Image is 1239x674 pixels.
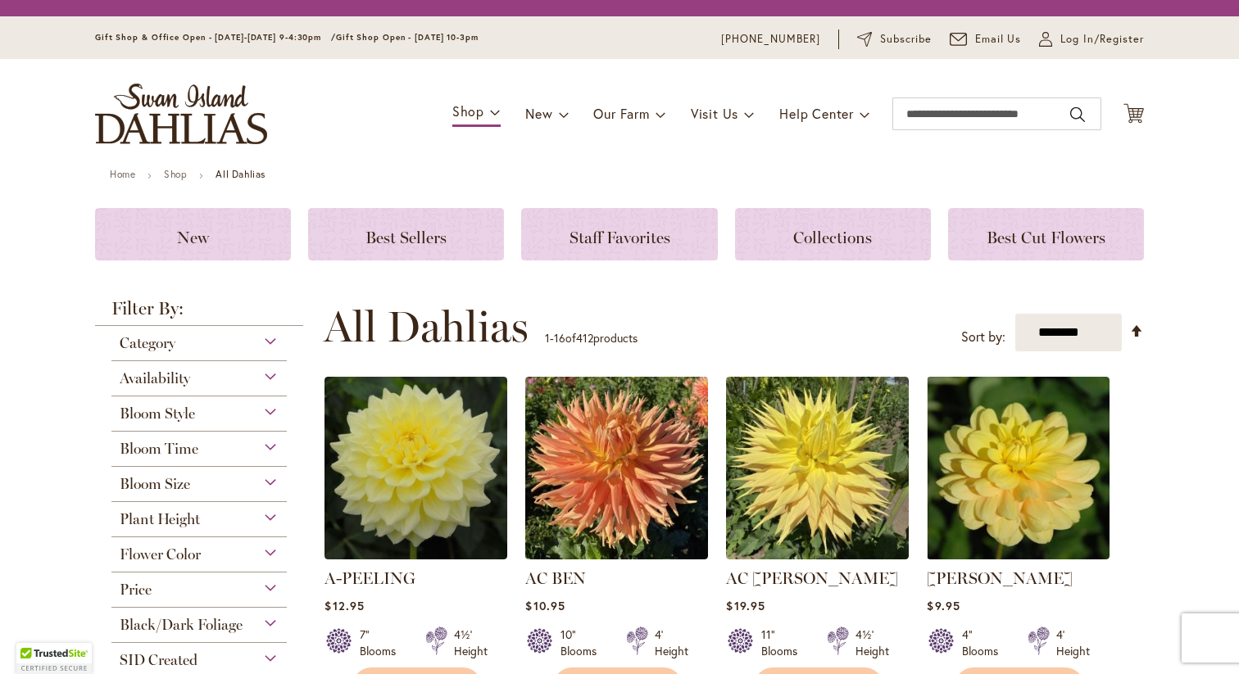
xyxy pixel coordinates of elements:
[452,102,484,120] span: Shop
[324,302,529,351] span: All Dahlias
[962,627,1008,659] div: 4" Blooms
[365,228,447,247] span: Best Sellers
[120,475,190,493] span: Bloom Size
[164,168,187,180] a: Shop
[525,547,708,563] a: AC BEN
[324,377,507,559] img: A-Peeling
[927,547,1110,563] a: AHOY MATEY
[948,208,1144,260] a: Best Cut Flowers
[655,627,688,659] div: 4' Height
[793,228,872,247] span: Collections
[120,440,198,458] span: Bloom Time
[120,334,175,352] span: Category
[120,369,190,387] span: Availability
[120,405,195,423] span: Bloom Style
[726,598,765,613] span: $19.95
[120,651,197,669] span: SID Created
[726,377,909,559] img: AC Jeri
[927,598,960,613] span: $9.95
[525,377,708,559] img: AC BEN
[521,208,717,260] a: Staff Favorites
[880,31,932,47] span: Subscribe
[721,31,820,47] a: [PHONE_NUMBER]
[120,616,243,634] span: Black/Dark Foliage
[1056,627,1090,659] div: 4' Height
[360,627,406,659] div: 7" Blooms
[95,300,303,326] strong: Filter By:
[324,547,507,563] a: A-Peeling
[95,84,267,144] a: store logo
[525,568,586,588] a: AC BEN
[120,545,201,563] span: Flower Color
[324,598,364,613] span: $12.95
[761,627,807,659] div: 11" Blooms
[545,330,550,346] span: 1
[961,322,1005,352] label: Sort by:
[576,330,593,346] span: 412
[545,325,638,351] p: - of products
[110,168,135,180] a: Home
[726,547,909,563] a: AC Jeri
[927,568,1073,588] a: [PERSON_NAME]
[560,627,606,659] div: 10" Blooms
[95,208,291,260] a: New
[1060,31,1144,47] span: Log In/Register
[120,581,152,599] span: Price
[1039,31,1144,47] a: Log In/Register
[16,643,92,674] div: TrustedSite Certified
[308,208,504,260] a: Best Sellers
[120,510,200,528] span: Plant Height
[1070,102,1085,128] button: Search
[177,228,209,247] span: New
[857,31,932,47] a: Subscribe
[950,31,1022,47] a: Email Us
[927,377,1110,559] img: AHOY MATEY
[525,105,552,122] span: New
[525,598,565,613] span: $10.95
[726,568,898,588] a: AC [PERSON_NAME]
[324,568,415,588] a: A-PEELING
[987,228,1105,247] span: Best Cut Flowers
[454,627,488,659] div: 4½' Height
[570,228,670,247] span: Staff Favorites
[95,32,336,43] span: Gift Shop & Office Open - [DATE]-[DATE] 9-4:30pm /
[554,330,565,346] span: 16
[593,105,649,122] span: Our Farm
[779,105,854,122] span: Help Center
[735,208,931,260] a: Collections
[691,105,738,122] span: Visit Us
[216,168,265,180] strong: All Dahlias
[336,32,479,43] span: Gift Shop Open - [DATE] 10-3pm
[975,31,1022,47] span: Email Us
[855,627,889,659] div: 4½' Height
